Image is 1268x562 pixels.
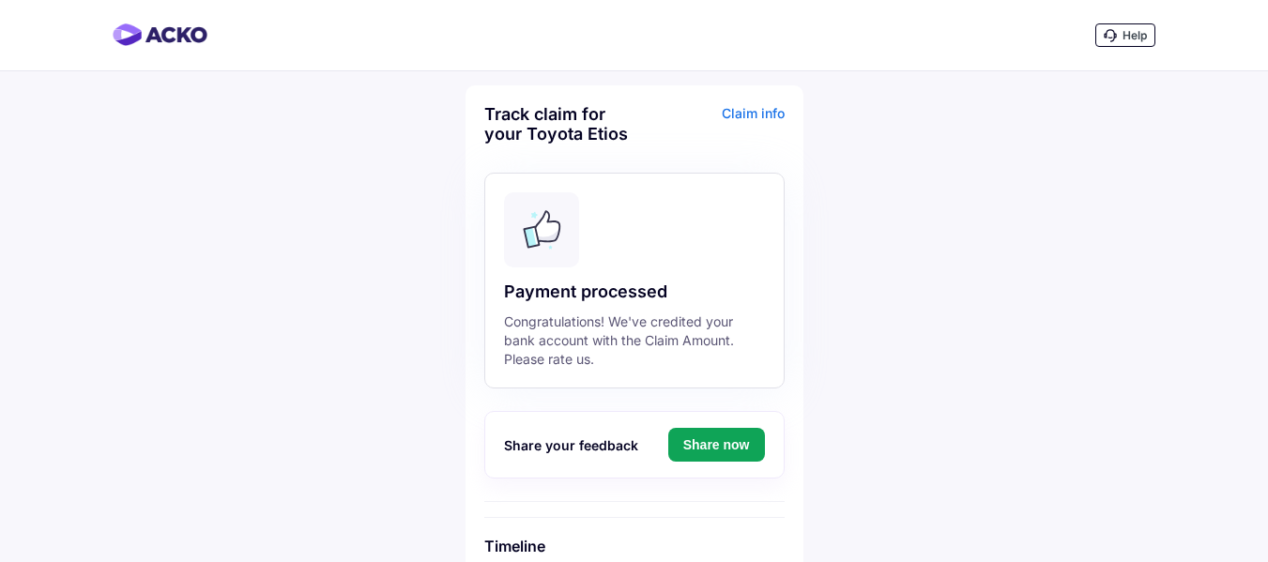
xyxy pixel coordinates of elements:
button: Share now [668,428,765,462]
div: Congratulations! We've credited your bank account with the Claim Amount. Please rate us. [504,312,765,369]
div: Track claim for your Toyota Etios [484,104,630,144]
div: Claim info [639,104,785,158]
img: horizontal-gradient.png [113,23,207,46]
span: Share your feedback [504,437,638,453]
h6: Timeline [484,537,785,555]
span: Help [1123,28,1147,42]
div: Payment processed [504,281,765,303]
